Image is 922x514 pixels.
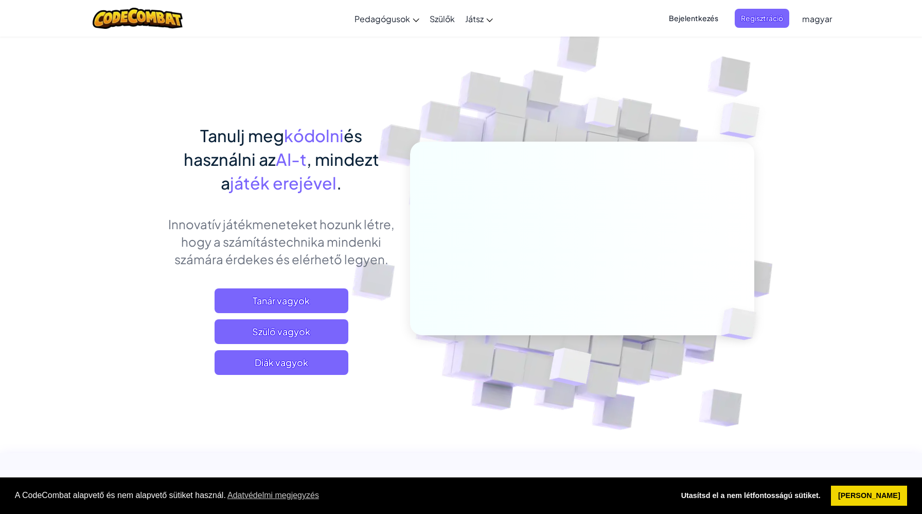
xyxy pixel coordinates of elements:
[215,288,348,313] a: Tanár vagyok
[465,13,484,24] span: Játsz
[460,5,498,32] a: Játsz
[704,286,781,362] img: Overlap cubes
[354,13,410,24] span: Pedagógusok
[349,5,424,32] a: Pedagógusok
[276,149,307,169] span: AI-t
[215,350,348,375] button: Diák vagyok
[797,5,837,32] a: magyar
[699,77,788,164] img: Overlap cubes
[524,326,616,412] img: Overlap cubes
[735,9,789,28] button: Regisztráció
[424,5,460,32] a: Szülők
[336,173,342,193] span: .
[230,173,336,193] span: játék erejével
[674,486,827,506] a: deny cookies
[215,319,348,344] a: Szülő vagyok
[168,215,395,268] p: Innovatív játékmeneteket hozunk létre, hogy a számítástechnika mindenki számára érdekes és elérhe...
[663,9,724,28] button: Bejelentkezés
[566,77,640,153] img: Overlap cubes
[200,125,284,146] span: Tanulj meg
[802,13,832,24] span: magyar
[226,488,321,503] a: learn more about cookies
[15,488,666,503] span: A CodeCombat alapvető és nem alapvető sütiket használ.
[284,125,344,146] span: kódolni
[93,8,183,29] img: CodeCombat logo
[831,486,907,506] a: allow cookies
